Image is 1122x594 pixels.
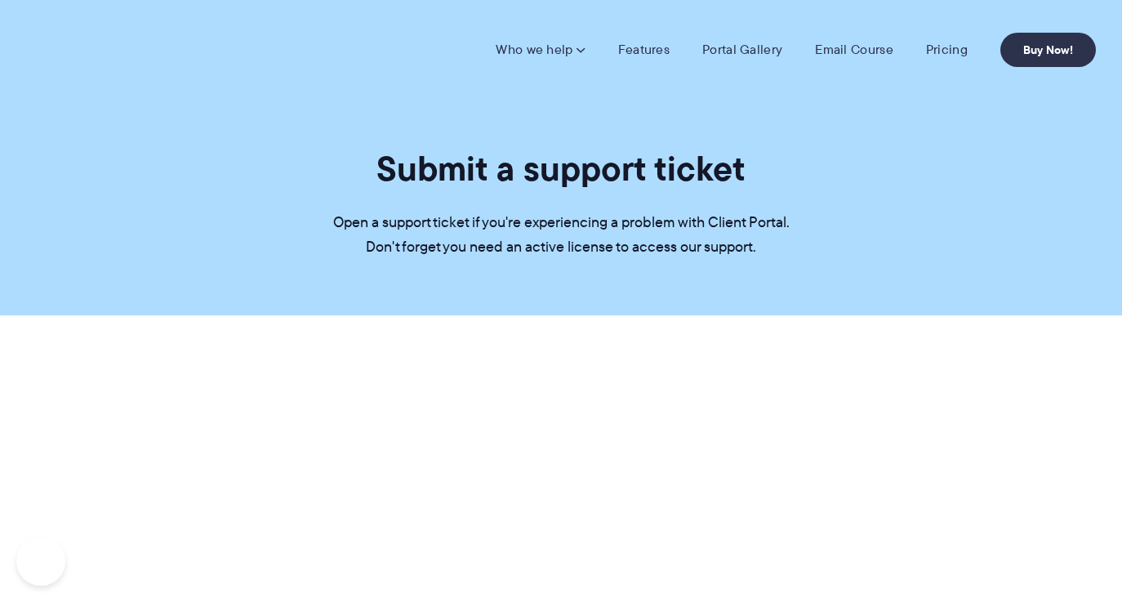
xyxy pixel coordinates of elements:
a: Email Course [815,42,893,58]
iframe: Toggle Customer Support [16,537,65,586]
a: Who we help [496,42,585,58]
a: Portal Gallery [702,42,782,58]
h1: Submit a support ticket [376,147,746,190]
a: Features [618,42,670,58]
p: Open a support ticket if you're experiencing a problem with Client Portal. Don't forget you need ... [316,211,806,260]
a: Buy Now! [1000,33,1096,67]
a: Pricing [926,42,968,58]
